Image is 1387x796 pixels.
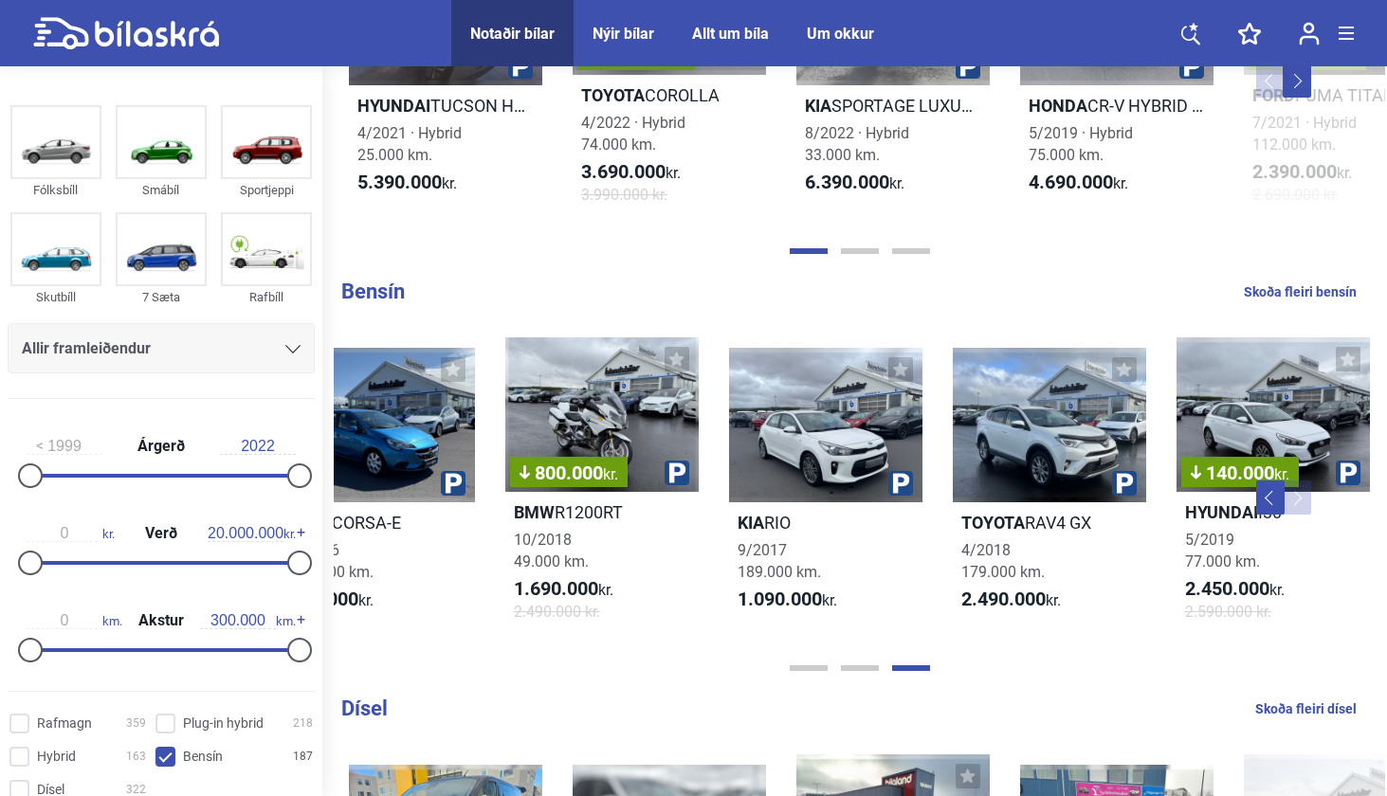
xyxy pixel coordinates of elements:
[1256,63,1285,98] button: Previous
[581,114,685,154] span: 4/2022 · Hybrid 74.000 km.
[961,541,1045,581] span: 4/2018 179.000 km.
[10,286,101,308] div: Skutbíll
[738,588,837,611] span: kr.
[953,512,1146,534] h2: RAV4 GX
[1185,577,1269,600] b: 2.450.000
[1256,480,1285,515] button: Previous
[1020,95,1214,117] h2: CR-V HYBRID EXECUTIVE
[293,747,313,767] span: 187
[729,512,922,534] h2: RIO
[133,439,190,454] span: Árgerð
[805,172,904,194] span: kr.
[520,463,618,482] span: 800.000
[1177,337,1370,640] a: 140.000kr.HyundaiI305/201977.000 km.2.450.000kr.2.590.000 kr.
[581,161,681,184] span: kr.
[357,171,442,193] b: 5.390.000
[27,525,115,542] span: kr.
[593,25,654,43] a: Nýir bílar
[1177,501,1370,523] h2: I30
[841,665,879,671] button: Page 2
[1185,502,1258,522] b: Hyundai
[581,160,666,183] b: 3.690.000
[1255,696,1357,721] a: Skoða fleiri dísel
[357,124,462,164] span: 4/2021 · Hybrid 25.000 km.
[581,85,645,105] b: Toyota
[126,747,146,767] span: 163
[341,280,405,303] b: Bensín
[1185,601,1271,623] span: 2.590.000 kr.
[514,601,600,623] span: 2.490.000 kr.
[208,525,296,542] span: kr.
[1185,531,1260,570] span: 5/2019 77.000 km.
[37,714,92,733] span: Rafmagn
[1244,280,1357,304] a: Skoða fleiri bensín
[282,337,475,640] a: CORSA-E5/2016134.000 km.990.000kr.
[514,577,598,600] b: 1.690.000
[892,248,930,254] button: Page 3
[1252,114,1357,154] span: 7/2021 · Hybrid 112.000 km.
[805,171,889,193] b: 6.390.000
[514,531,589,570] span: 10/2018 49.000 km.
[357,172,457,194] span: kr.
[729,337,922,640] a: KiaRIO9/2017189.000 km.1.090.000kr.
[1283,63,1311,98] button: Next
[805,124,909,164] span: 8/2022 · Hybrid 33.000 km.
[961,588,1046,610] b: 2.490.000
[692,25,769,43] a: Allt um bíla
[573,84,766,106] h2: COROLLA
[293,714,313,733] span: 218
[221,286,312,308] div: Rafbíll
[140,526,182,541] span: Verð
[892,665,930,671] button: Page 3
[37,747,76,767] span: Hybrid
[1029,171,1113,193] b: 4.690.000
[200,612,296,629] span: km.
[22,335,151,362] span: Allir framleiðendur
[183,747,223,767] span: Bensín
[790,248,828,254] button: Page 1
[290,588,358,610] b: 990.000
[116,286,207,308] div: 7 Sæta
[953,337,1146,640] a: ToyotaRAV4 GX4/2018179.000 km.2.490.000kr.
[514,502,555,522] b: BMW
[961,513,1025,533] b: Toyota
[738,588,822,610] b: 1.090.000
[738,513,764,533] b: Kia
[841,248,879,254] button: Page 2
[805,96,831,116] b: Kia
[1029,124,1133,164] span: 5/2019 · Hybrid 75.000 km.
[1283,480,1311,515] button: Next
[27,612,122,629] span: km.
[1191,463,1289,482] span: 140.000
[282,512,475,534] h2: CORSA-E
[126,714,146,733] span: 359
[134,613,189,628] span: Akstur
[505,501,699,523] h2: R1200RT
[796,95,990,117] h2: SPORTAGE LUXURY PHEV
[1252,160,1337,183] b: 2.390.000
[807,25,874,43] a: Um okkur
[1252,85,1295,105] b: Ford
[1274,465,1289,483] span: kr.
[349,95,542,117] h2: TUCSON HEV COMFORT
[470,25,555,43] div: Notaðir bílar
[116,179,207,201] div: Smábíl
[10,179,101,201] div: Fólksbíll
[514,578,613,601] span: kr.
[357,96,430,116] b: Hyundai
[1252,184,1339,206] span: 2.690.000 kr.
[1185,578,1285,601] span: kr.
[1029,96,1087,116] b: Honda
[603,465,618,483] span: kr.
[1299,22,1320,45] img: user-login.svg
[183,714,264,733] span: Plug-in hybrid
[1029,172,1128,194] span: kr.
[738,541,821,581] span: 9/2017 189.000 km.
[341,696,388,720] b: Dísel
[581,184,667,206] span: 3.990.000 kr.
[505,337,699,640] a: 800.000kr.BMWR1200RT10/201849.000 km.1.690.000kr.2.490.000 kr.
[961,588,1061,611] span: kr.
